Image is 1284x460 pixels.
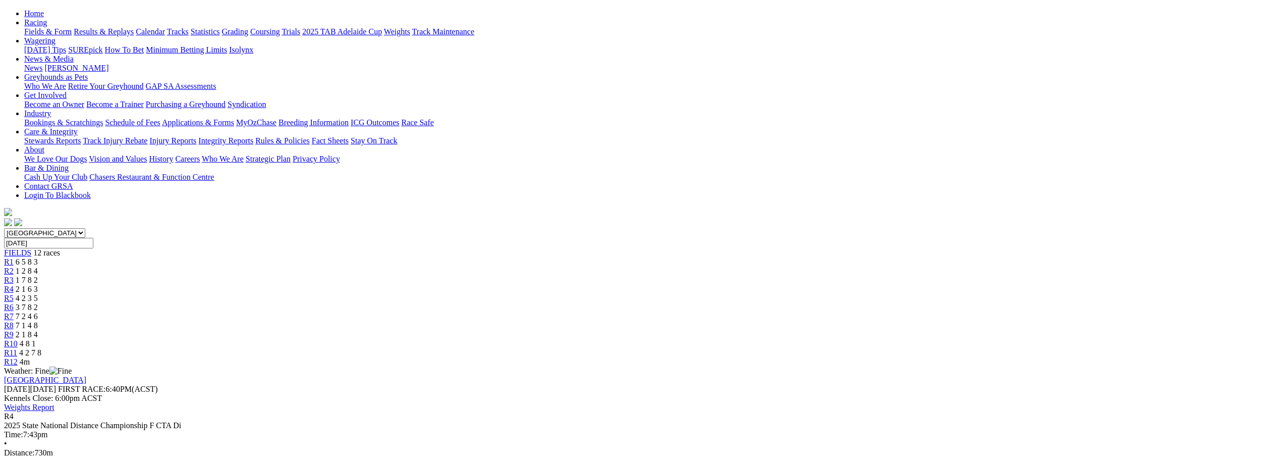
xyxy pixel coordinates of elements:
div: Kennels Close: 6:00pm ACST [4,394,1280,403]
a: R3 [4,276,14,284]
a: [DATE] Tips [24,45,66,54]
span: 3 7 8 2 [16,303,38,312]
a: Grading [222,27,248,36]
a: FIELDS [4,248,31,257]
a: Weights Report [4,403,54,412]
a: Weights [384,27,410,36]
a: Cash Up Your Club [24,173,87,181]
a: Get Involved [24,91,67,99]
a: Racing [24,18,47,27]
a: [PERSON_NAME] [44,64,108,72]
a: Track Injury Rebate [83,136,147,145]
div: Racing [24,27,1280,36]
img: facebook.svg [4,218,12,226]
span: 1 7 8 2 [16,276,38,284]
a: 2025 TAB Adelaide Cup [302,27,382,36]
div: Industry [24,118,1280,127]
a: R7 [4,312,14,321]
a: Purchasing a Greyhound [146,100,226,109]
div: 2025 State National Distance Championship F CTA Di [4,421,1280,430]
span: Distance: [4,448,34,457]
a: News [24,64,42,72]
a: Industry [24,109,51,118]
a: Tracks [167,27,189,36]
a: Strategic Plan [246,155,291,163]
input: Select date [4,238,93,248]
a: R2 [4,267,14,275]
img: logo-grsa-white.png [4,208,12,216]
a: Breeding Information [278,118,349,127]
span: [DATE] [4,385,56,393]
span: R6 [4,303,14,312]
a: Who We Are [202,155,244,163]
a: Race Safe [401,118,433,127]
a: Calendar [136,27,165,36]
a: R12 [4,357,18,366]
div: Wagering [24,45,1280,55]
a: Bar & Dining [24,164,69,172]
span: 4m [20,357,30,366]
a: Trials [282,27,300,36]
a: Home [24,9,44,18]
img: Fine [49,367,72,376]
span: Weather: Fine [4,367,72,375]
a: R11 [4,348,17,357]
a: Track Maintenance [412,27,474,36]
a: GAP SA Assessments [146,82,216,90]
a: News & Media [24,55,74,63]
a: Isolynx [229,45,253,54]
a: Careers [175,155,200,163]
a: Integrity Reports [198,136,253,145]
a: R9 [4,330,14,339]
a: Coursing [250,27,280,36]
a: R4 [4,285,14,293]
span: • [4,439,7,448]
a: R5 [4,294,14,302]
div: Greyhounds as Pets [24,82,1280,91]
a: Retire Your Greyhound [68,82,144,90]
a: Syndication [228,100,266,109]
a: SUREpick [68,45,102,54]
div: Care & Integrity [24,136,1280,145]
span: R10 [4,339,18,348]
a: Vision and Values [89,155,147,163]
a: R8 [4,321,14,330]
span: 2 1 6 3 [16,285,38,293]
a: Minimum Betting Limits [146,45,227,54]
a: Contact GRSA [24,182,73,190]
a: Fact Sheets [312,136,349,145]
span: 7 1 4 8 [16,321,38,330]
a: Fields & Form [24,27,72,36]
a: R1 [4,258,14,266]
a: Become an Owner [24,100,84,109]
div: News & Media [24,64,1280,73]
span: Time: [4,430,23,439]
span: 6 5 8 3 [16,258,38,266]
a: Stay On Track [351,136,397,145]
a: Greyhounds as Pets [24,73,88,81]
div: 7:43pm [4,430,1280,439]
a: Statistics [191,27,220,36]
span: R4 [4,412,14,421]
img: twitter.svg [14,218,22,226]
a: Care & Integrity [24,127,78,136]
span: 2 1 8 4 [16,330,38,339]
a: Schedule of Fees [105,118,160,127]
a: Applications & Forms [162,118,234,127]
a: History [149,155,173,163]
a: Who We Are [24,82,66,90]
a: Stewards Reports [24,136,81,145]
span: 4 2 7 8 [19,348,41,357]
span: 1 2 8 4 [16,267,38,275]
span: 12 races [33,248,60,257]
div: Get Involved [24,100,1280,109]
span: 7 2 4 6 [16,312,38,321]
a: Privacy Policy [293,155,340,163]
a: How To Bet [105,45,144,54]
